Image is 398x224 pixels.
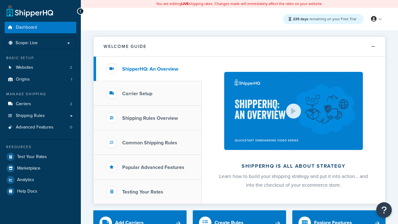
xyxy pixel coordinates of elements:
[5,122,76,133] li: Advanced Features
[16,77,30,82] span: Origins
[16,25,37,30] span: Dashboard
[16,113,45,119] span: Shipping Rules
[104,44,146,49] h2: Welcome Guide
[5,98,76,110] a: Carriers2
[5,122,76,133] a: Advanced Features0
[5,151,76,162] a: Test Your Rates
[5,174,76,185] a: Analytics
[17,166,40,171] span: Marketplace
[5,62,76,73] a: Websites2
[17,154,47,160] span: Test Your Rates
[122,165,184,170] h3: Popular Advanced Features
[5,144,76,150] div: Resources
[181,1,189,7] b: LIVE
[5,55,76,61] div: Basic Setup
[218,163,369,169] h2: ShipperHQ is all about strategy
[70,101,72,107] span: 2
[71,77,72,82] span: 1
[16,125,53,130] span: Advanced Features
[122,91,152,96] h3: Carrier Setup
[219,173,368,189] span: Learn how to build your shipping strategy and put it into action… and into the checkout of your e...
[5,91,76,97] div: Manage Shipping
[70,65,72,70] span: 2
[16,65,33,70] span: Websites
[122,140,177,146] h3: Common Shipping Rules
[16,40,38,46] span: Scope: Live
[122,115,178,121] h3: Shipping Rules Overview
[5,110,76,122] a: Shipping Rules
[16,101,31,107] span: Carriers
[293,16,308,22] strong: 235 days
[5,62,76,73] li: Websites
[17,189,37,194] span: Help Docs
[17,177,34,183] span: Analytics
[70,125,72,130] span: 0
[122,189,163,195] h3: Testing Your Rates
[5,98,76,110] li: Carriers
[5,74,76,85] a: Origins1
[293,16,356,22] span: remaining on your Free Trial
[224,72,363,150] img: ShipperHQ is all about strategy
[5,74,76,85] li: Origins
[5,163,76,174] a: Marketplace
[122,66,178,72] h3: ShipperHQ: An Overview
[376,202,392,218] button: Open Resource Center
[5,186,76,197] a: Help Docs
[94,37,385,57] button: Welcome Guide
[5,22,76,33] a: Dashboard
